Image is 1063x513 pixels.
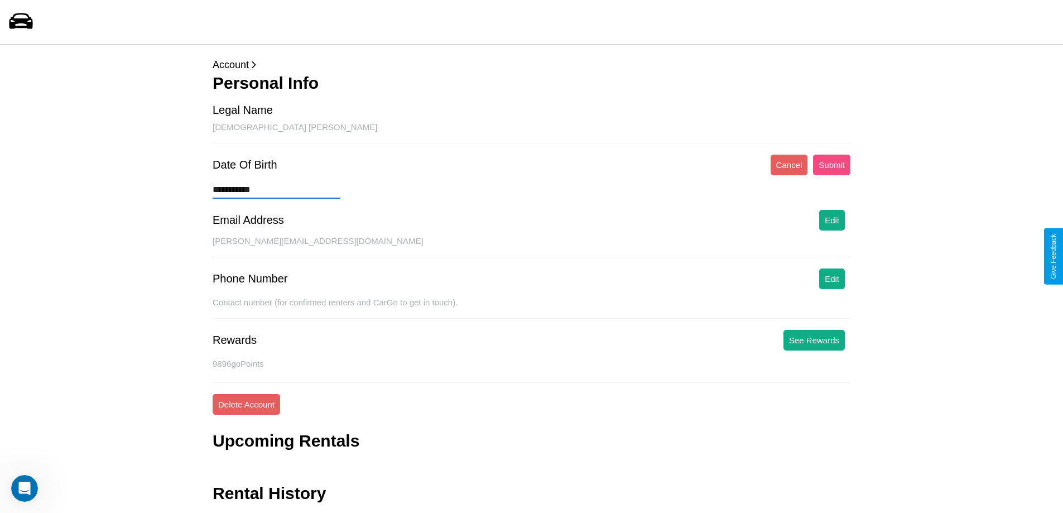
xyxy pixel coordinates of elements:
h3: Upcoming Rentals [213,432,359,450]
p: 9896 goPoints [213,356,850,371]
div: Contact number (for confirmed renters and CarGo to get in touch). [213,298,850,319]
div: Rewards [213,334,257,347]
button: Edit [819,269,845,289]
div: Give Feedback [1050,234,1057,279]
div: Email Address [213,214,284,227]
div: Date Of Birth [213,159,277,171]
button: Submit [813,155,850,175]
button: See Rewards [783,330,845,351]
div: [DEMOGRAPHIC_DATA] [PERSON_NAME] [213,122,850,143]
div: Legal Name [213,104,273,117]
button: Edit [819,210,845,231]
p: Account [213,56,850,74]
h3: Rental History [213,484,326,503]
button: Delete Account [213,394,280,415]
h3: Personal Info [213,74,850,93]
iframe: Intercom live chat [11,475,38,502]
div: [PERSON_NAME][EMAIL_ADDRESS][DOMAIN_NAME] [213,236,850,257]
button: Cancel [771,155,808,175]
div: Phone Number [213,272,288,285]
